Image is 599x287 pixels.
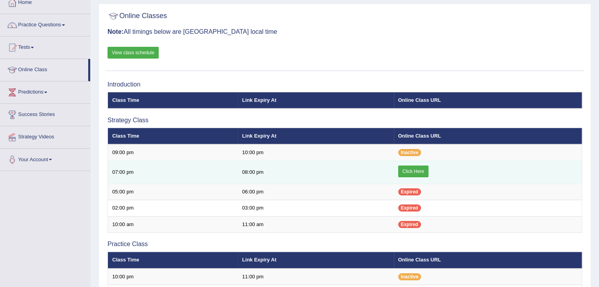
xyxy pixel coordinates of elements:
span: Expired [398,204,421,212]
span: Inactive [398,273,421,280]
th: Class Time [108,128,238,144]
a: Predictions [0,81,90,101]
th: Class Time [108,252,238,269]
td: 10:00 am [108,216,238,233]
h3: Strategy Class [108,117,582,124]
th: Link Expiry At [238,128,394,144]
a: Your Account [0,149,90,168]
span: Inactive [398,149,421,156]
td: 10:00 pm [238,144,394,161]
th: Online Class URL [394,252,582,269]
td: 08:00 pm [238,161,394,184]
a: Online Class [0,59,88,79]
span: Expired [398,188,421,195]
th: Online Class URL [394,128,582,144]
a: Practice Questions [0,14,90,34]
b: Note: [108,28,124,35]
td: 11:00 pm [238,269,394,285]
td: 02:00 pm [108,200,238,217]
td: 06:00 pm [238,184,394,200]
td: 09:00 pm [108,144,238,161]
th: Link Expiry At [238,92,394,109]
a: Click Here [398,166,428,177]
td: 05:00 pm [108,184,238,200]
td: 10:00 pm [108,269,238,285]
td: 07:00 pm [108,161,238,184]
h3: Introduction [108,81,582,88]
th: Class Time [108,92,238,109]
h3: Practice Class [108,241,582,248]
a: View class schedule [108,47,159,59]
a: Strategy Videos [0,126,90,146]
th: Link Expiry At [238,252,394,269]
td: 03:00 pm [238,200,394,217]
td: 11:00 am [238,216,394,233]
th: Online Class URL [394,92,582,109]
a: Tests [0,37,90,56]
h2: Online Classes [108,10,167,22]
h3: All timings below are [GEOGRAPHIC_DATA] local time [108,28,582,35]
span: Expired [398,221,421,228]
a: Success Stories [0,104,90,123]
